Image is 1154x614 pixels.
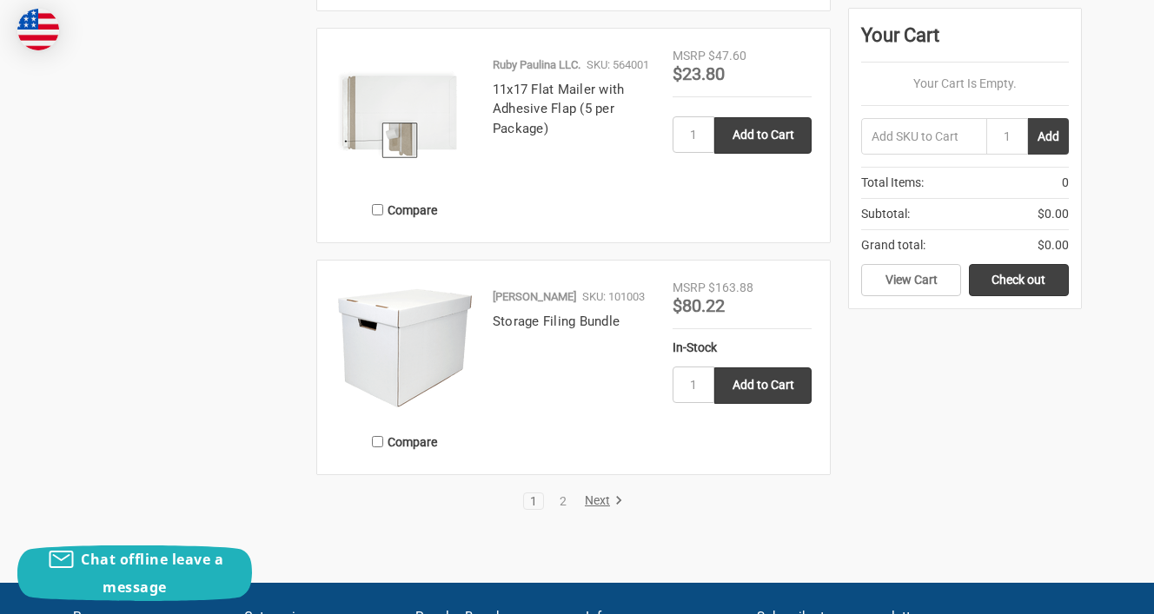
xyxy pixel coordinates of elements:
span: $47.60 [708,49,746,63]
label: Compare [335,427,474,456]
p: Ruby Paulina LLC. [493,56,580,74]
span: Grand total: [861,236,925,254]
p: [PERSON_NAME] [493,288,576,306]
img: duty and tax information for United States [17,9,59,50]
a: Next [579,493,623,509]
div: Your Cart [861,21,1069,63]
a: Storage Filing Bundle [493,314,620,329]
span: $80.22 [673,295,725,316]
p: SKU: 564001 [587,56,649,74]
span: 0 [1062,174,1069,192]
div: MSRP [673,47,706,65]
img: 11x17 Flat Mailer with Adhesive Flap (5 per Package) [335,47,474,186]
button: Chat offline leave a message [17,545,252,601]
input: Add SKU to Cart [861,118,986,155]
span: Total Items: [861,174,924,192]
span: $0.00 [1038,236,1069,254]
p: Your Cart Is Empty. [861,75,1069,93]
button: Add [1028,118,1069,155]
img: Storage Filing Bundle [335,279,474,418]
a: 11x17 Flat Mailer with Adhesive Flap (5 per Package) [493,82,625,136]
a: Check out [969,264,1069,297]
input: Add to Cart [714,117,812,154]
input: Add to Cart [714,367,812,404]
label: Compare [335,195,474,224]
input: Compare [372,436,383,447]
a: View Cart [861,264,961,297]
span: $163.88 [708,281,753,294]
input: Compare [372,204,383,215]
span: Chat offline leave a message [81,550,223,597]
div: In-Stock [673,339,812,357]
a: 1 [524,495,543,507]
span: $23.80 [673,63,725,84]
span: $0.00 [1038,205,1069,223]
a: 2 [554,495,573,507]
p: SKU: 101003 [582,288,645,306]
span: Subtotal: [861,205,910,223]
div: MSRP [673,279,706,297]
